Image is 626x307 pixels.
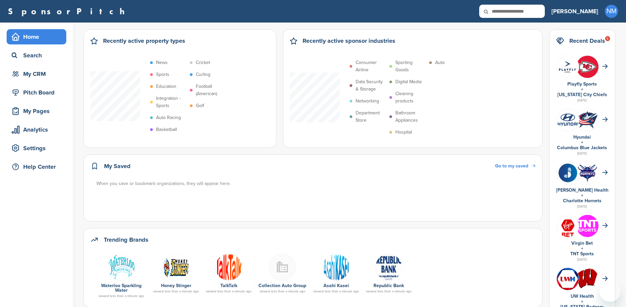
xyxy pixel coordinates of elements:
p: Cleaning products [395,90,426,105]
div: My CRM [10,68,66,80]
p: Networking [356,97,379,105]
a: Data [206,254,252,280]
h2: Recently active sponsor industries [303,36,395,45]
p: Auto [435,59,445,66]
p: Football (American) [196,83,226,97]
a: Asahi Kasei [323,283,349,288]
a: UW Health [571,293,594,299]
div: 9 [605,36,610,41]
a: Playfly Sports [567,81,597,87]
img: Waterloologo 1502139531668 null hr [108,254,135,281]
p: Data Security & Storage [356,78,386,93]
a: TNT Sports [570,251,594,257]
span: Go to my saved [495,163,528,169]
img: Screen shot 2016 08 15 at 1.23.01 pm [557,112,579,127]
div: viewed less than a minute ago [258,290,306,293]
div: Analytics [10,124,66,136]
img: P2pgsm4u 400x400 [557,56,579,78]
a: Charlotte Hornets [563,198,601,204]
div: Help Center [10,161,66,173]
a: + [581,193,583,198]
a: Search [7,48,66,63]
p: Consumer Airline [356,59,386,74]
img: Cap rx logo [557,162,579,184]
a: + [581,299,583,304]
p: News [156,59,168,66]
a: [PERSON_NAME] Health [556,187,608,193]
p: Basketball [156,126,177,133]
div: [DATE] [556,257,608,263]
p: Education [156,83,176,90]
img: 82plgaic 400x400 [557,268,579,290]
div: viewed less than a minute ago [313,290,359,293]
a: + [581,140,583,145]
div: Home [10,31,66,43]
h2: Recently active property types [103,36,185,45]
img: Data [322,254,350,281]
p: Sporting Goods [395,59,426,74]
a: Collection Auto Group [258,283,306,288]
a: Help Center [7,159,66,174]
a: Hyundai [573,134,591,140]
img: Qiv8dqs7 400x400 [576,215,598,237]
a: SponsorPitch [8,7,129,16]
img: Tbqh4hox 400x400 [576,56,598,78]
div: viewed less than a minute ago [366,290,412,293]
span: NM [605,5,618,18]
a: Columbus Blue Jackets [557,145,607,151]
a: My Pages [7,103,66,119]
a: Go to my saved [495,162,536,170]
p: Golf [196,102,204,109]
div: viewed less than a minute ago [206,290,252,293]
a: + [581,87,583,92]
a: Imgres [153,254,199,280]
img: Images (26) [557,215,579,242]
a: Home [7,29,66,44]
p: Digital Media [395,78,422,86]
p: Hospital [395,129,412,136]
div: viewed less than a minute ago [96,294,146,298]
p: Cricket [196,59,210,66]
div: Pitch Board [10,87,66,98]
h2: Recent Deals [569,36,605,45]
a: TalkTalk [220,283,237,288]
img: Data [215,254,242,281]
p: Curling [196,71,210,78]
img: Open uri20141112 64162 w7v9zj?1415805765 [576,268,598,289]
a: Data [366,254,412,280]
a: Honey Stinger [161,283,191,288]
a: My CRM [7,66,66,82]
a: Waterloologo 1502139531668 null hr [96,254,146,280]
img: Open uri20141112 64162 6w5wq4?1415811489 [576,110,598,129]
a: Buildingmissing [258,254,306,280]
p: Bathroom Appliances [395,109,426,124]
div: My Pages [10,105,66,117]
a: Virgin Bet [571,240,593,246]
a: Data [313,254,359,280]
div: Search [10,49,66,61]
p: Integration - Sports [156,95,187,109]
div: Settings [10,142,66,154]
h2: Trending Brands [104,235,148,244]
a: Waterloo Sparkling Water [101,283,142,293]
a: Republic Bank [373,283,404,288]
a: Pitch Board [7,85,66,100]
p: Auto Racing [156,114,181,121]
a: + [581,246,583,251]
div: When you save or bookmark organizations, they will appear here. [96,180,536,187]
h3: [PERSON_NAME] [551,7,598,16]
div: [DATE] [556,97,608,103]
p: Sports [156,71,169,78]
img: Open uri20141112 64162 gkv2an?1415811476 [576,162,598,183]
div: [DATE] [556,204,608,210]
p: Department Store [356,109,386,124]
a: Analytics [7,122,66,137]
h2: My Saved [104,161,131,171]
div: viewed less than a minute ago [153,290,199,293]
a: [PERSON_NAME] [551,4,598,19]
img: Imgres [162,254,190,281]
img: Data [375,254,402,281]
div: [DATE] [556,151,608,156]
a: Settings [7,141,66,156]
a: [US_STATE] City Chiefs [557,92,607,97]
